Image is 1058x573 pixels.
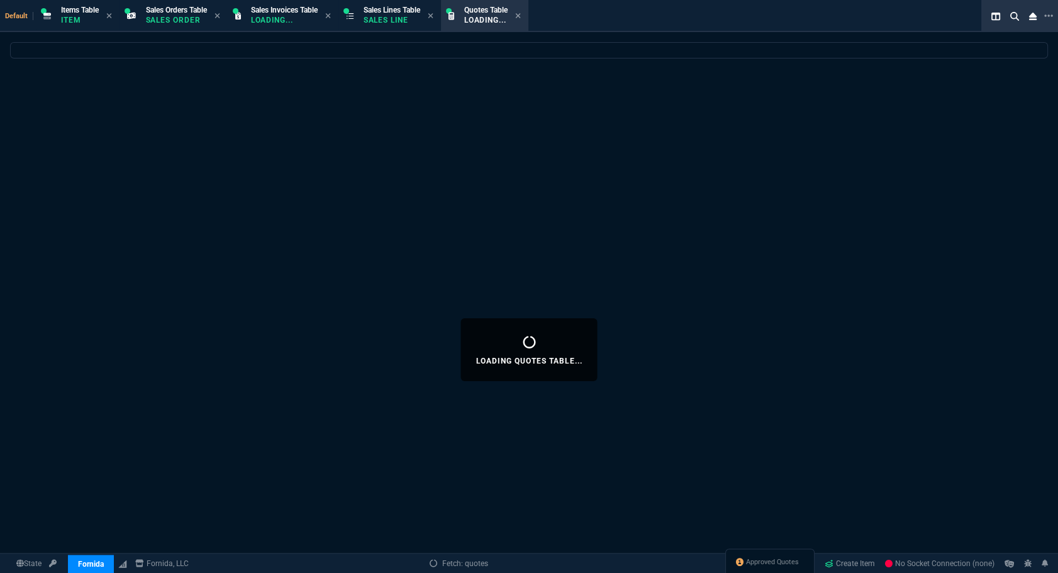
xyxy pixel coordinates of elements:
[464,15,508,25] p: Loading...
[45,558,60,569] a: API TOKEN
[364,15,420,25] p: Sales Line
[464,6,508,14] span: Quotes Table
[515,11,521,21] nx-icon: Close Tab
[1005,9,1024,24] nx-icon: Search
[146,15,207,25] p: Sales Order
[251,6,318,14] span: Sales Invoices Table
[1024,9,1042,24] nx-icon: Close Workbench
[364,6,420,14] span: Sales Lines Table
[428,11,433,21] nx-icon: Close Tab
[5,12,33,20] span: Default
[13,558,45,569] a: Global State
[214,11,220,21] nx-icon: Close Tab
[146,6,207,14] span: Sales Orders Table
[1044,10,1053,22] nx-icon: Open New Tab
[106,11,112,21] nx-icon: Close Tab
[251,15,314,25] p: Loading...
[746,557,799,567] span: Approved Quotes
[986,9,1005,24] nx-icon: Split Panels
[61,15,99,25] p: Item
[476,356,582,366] p: Loading Quotes Table...
[325,11,331,21] nx-icon: Close Tab
[820,554,880,573] a: Create Item
[430,558,488,569] a: Fetch: quotes
[131,558,192,569] a: msbcCompanyName
[61,6,99,14] span: Items Table
[885,559,994,568] span: No Socket Connection (none)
